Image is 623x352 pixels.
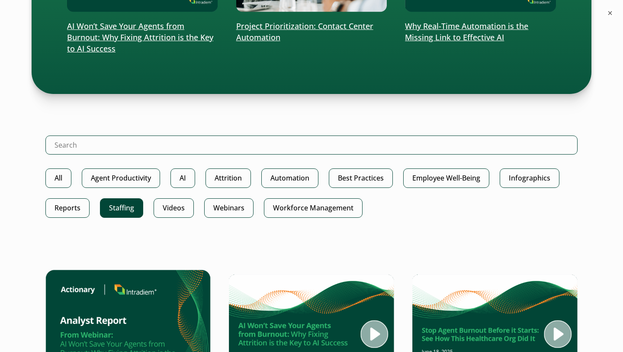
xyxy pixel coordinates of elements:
button: × [606,9,614,17]
a: Attrition [206,168,251,188]
input: Search [45,136,578,155]
a: All [45,168,71,188]
p: Why Real-Time Automation is the Missing Link to Effective AI [405,21,556,43]
a: Employee Well-Being [403,168,489,188]
a: Reports [45,198,90,218]
a: Agent Productivity [82,168,160,188]
form: Search Intradiem [45,136,578,168]
a: Staffing [100,198,143,218]
a: AI [170,168,195,188]
p: AI Won’t Save Your Agents from Burnout: Why Fixing Attrition is the Key to AI Success [67,21,218,55]
a: Infographics [500,168,559,188]
a: Videos [154,198,194,218]
p: Project Prioritization: Contact Center Automation [236,21,387,43]
a: Best Practices [329,168,393,188]
a: Webinars [204,198,254,218]
a: Workforce Management [264,198,363,218]
a: Automation [261,168,318,188]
